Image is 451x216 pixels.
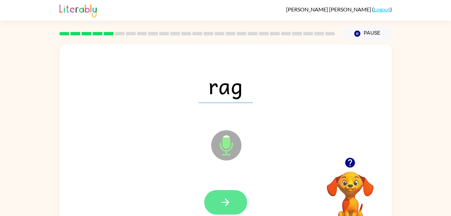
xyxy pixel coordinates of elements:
img: Literably [59,3,97,17]
button: Pause [343,26,392,41]
span: [PERSON_NAME] [PERSON_NAME] [286,6,372,12]
a: Logout [374,6,390,12]
div: ( ) [286,6,392,12]
span: rag [198,68,253,103]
